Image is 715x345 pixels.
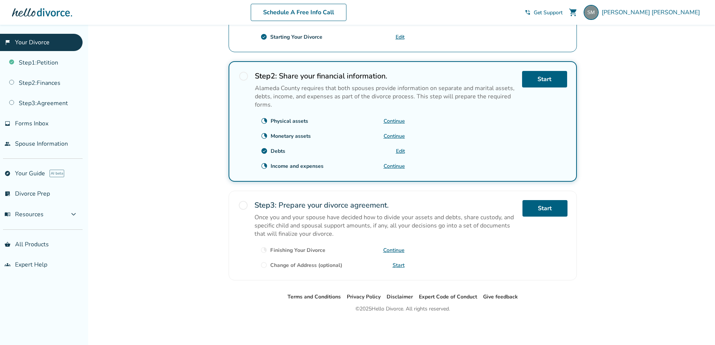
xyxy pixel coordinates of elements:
span: radio_button_unchecked [260,262,267,268]
span: check_circle [261,148,268,154]
a: Terms and Conditions [288,293,341,300]
div: Monetary assets [271,133,311,140]
h2: Share your financial information. [255,71,516,81]
a: Schedule A Free Info Call [251,4,346,21]
p: Once you and your spouse have decided how to divide your assets and debts, share custody, and spe... [254,213,516,238]
li: Give feedback [483,292,518,301]
a: phone_in_talkGet Support [525,9,563,16]
span: radio_button_unchecked [238,71,249,81]
div: Finishing Your Divorce [270,247,325,254]
a: Start [393,262,405,269]
div: © 2025 Hello Divorce. All rights reserved. [355,304,450,313]
span: groups [5,262,11,268]
div: Debts [271,148,285,155]
a: Continue [384,163,405,170]
div: Income and expenses [271,163,324,170]
span: [PERSON_NAME] [PERSON_NAME] [602,8,703,17]
div: Starting Your Divorce [270,33,322,41]
div: Change of Address (optional) [270,262,342,269]
span: AI beta [50,170,64,177]
a: Start [522,71,567,87]
span: inbox [5,121,11,127]
a: Continue [383,247,405,254]
img: stacy_morales@hotmail.com [584,5,599,20]
span: clock_loader_40 [261,133,268,139]
span: expand_more [69,210,78,219]
p: Alameda County requires that both spouses provide information on separate and marital assets, deb... [255,84,516,109]
span: phone_in_talk [525,9,531,15]
a: Continue [384,118,405,125]
span: flag_2 [5,39,11,45]
iframe: Chat Widget [677,309,715,345]
span: explore [5,170,11,176]
span: Forms Inbox [15,119,48,128]
a: Edit [396,33,405,41]
span: clock_loader_40 [261,118,268,124]
span: shopping_basket [5,241,11,247]
span: radio_button_unchecked [238,200,248,211]
span: check_circle [260,33,267,40]
span: clock_loader_40 [261,163,268,169]
span: Resources [5,210,44,218]
span: list_alt_check [5,191,11,197]
a: Privacy Policy [347,293,381,300]
a: Expert Code of Conduct [419,293,477,300]
span: Get Support [534,9,563,16]
li: Disclaimer [387,292,413,301]
a: Start [522,200,567,217]
span: menu_book [5,211,11,217]
div: Physical assets [271,118,308,125]
span: clock_loader_40 [260,247,267,253]
span: shopping_cart [569,8,578,17]
a: Edit [396,148,405,155]
a: Continue [384,133,405,140]
strong: Step 3 : [254,200,277,210]
span: people [5,141,11,147]
h2: Prepare your divorce agreement. [254,200,516,210]
strong: Step 2 : [255,71,277,81]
